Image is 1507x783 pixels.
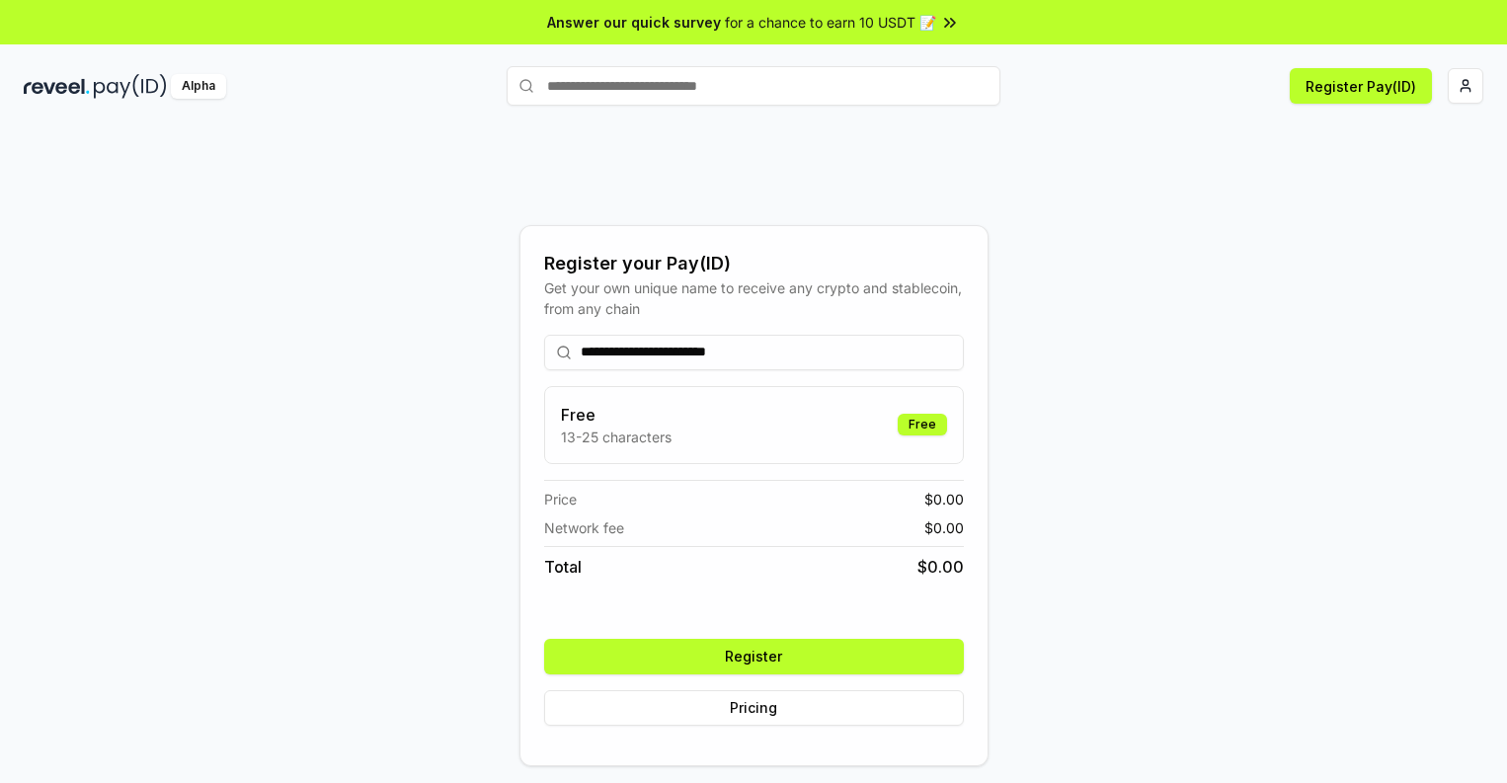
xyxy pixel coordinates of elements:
[544,555,582,579] span: Total
[898,414,947,435] div: Free
[725,12,936,33] span: for a chance to earn 10 USDT 📝
[24,74,90,99] img: reveel_dark
[1290,68,1432,104] button: Register Pay(ID)
[94,74,167,99] img: pay_id
[561,427,672,447] p: 13-25 characters
[544,277,964,319] div: Get your own unique name to receive any crypto and stablecoin, from any chain
[544,250,964,277] div: Register your Pay(ID)
[924,517,964,538] span: $ 0.00
[544,690,964,726] button: Pricing
[544,639,964,674] button: Register
[924,489,964,509] span: $ 0.00
[547,12,721,33] span: Answer our quick survey
[917,555,964,579] span: $ 0.00
[171,74,226,99] div: Alpha
[544,517,624,538] span: Network fee
[544,489,577,509] span: Price
[561,403,672,427] h3: Free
